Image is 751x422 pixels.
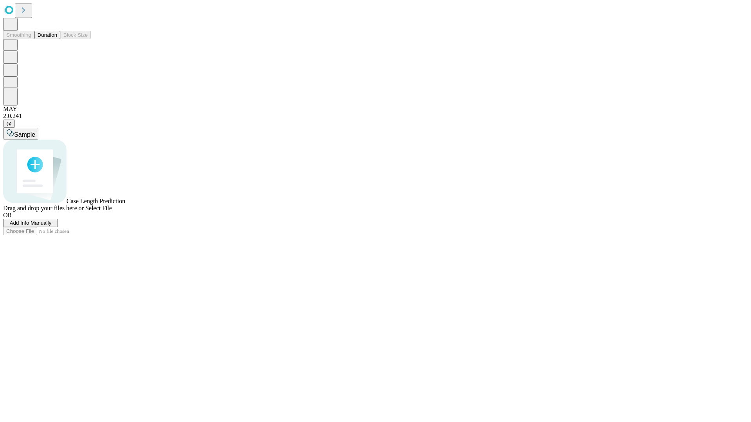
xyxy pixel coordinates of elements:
[6,121,12,127] span: @
[3,105,748,113] div: MAY
[3,212,12,218] span: OR
[60,31,91,39] button: Block Size
[14,131,35,138] span: Sample
[3,219,58,227] button: Add Info Manually
[3,31,34,39] button: Smoothing
[34,31,60,39] button: Duration
[10,220,52,226] span: Add Info Manually
[3,120,15,128] button: @
[66,198,125,204] span: Case Length Prediction
[85,205,112,211] span: Select File
[3,113,748,120] div: 2.0.241
[3,205,84,211] span: Drag and drop your files here or
[3,128,38,139] button: Sample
